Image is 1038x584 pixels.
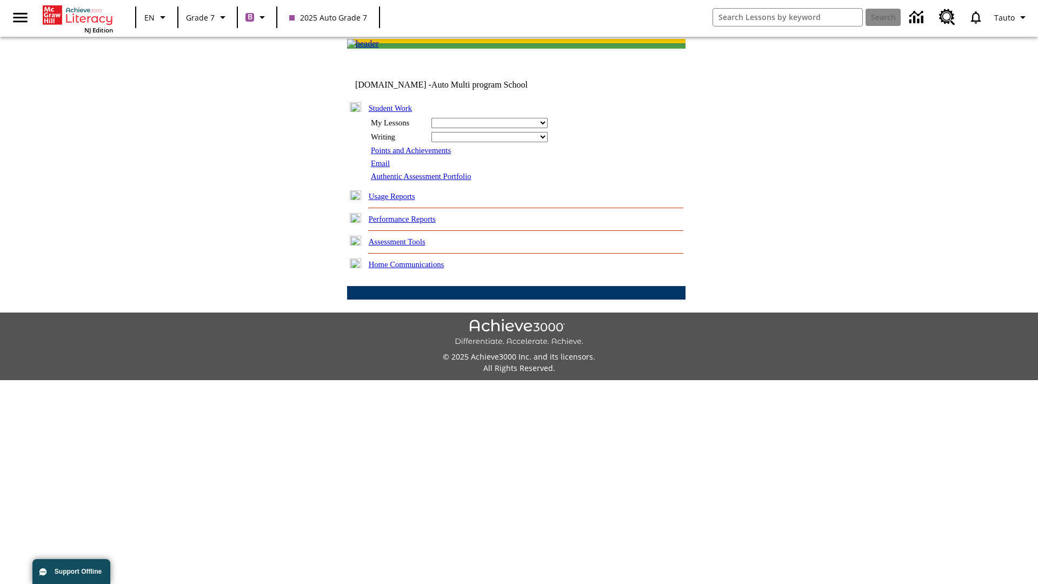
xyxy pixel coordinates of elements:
[962,3,990,31] a: Notifications
[371,159,390,168] a: Email
[933,3,962,32] a: Resource Center, Will open in new tab
[144,12,155,23] span: EN
[369,192,415,201] a: Usage Reports
[431,80,528,89] nobr: Auto Multi program School
[248,10,252,24] span: B
[990,8,1034,27] button: Profile/Settings
[43,3,113,34] div: Home
[350,102,361,112] img: minus.gif
[347,39,379,49] img: header
[455,319,583,347] img: Achieve3000 Differentiate Accelerate Achieve
[289,12,367,23] span: 2025 Auto Grade 7
[55,568,102,575] span: Support Offline
[350,190,361,200] img: plus.gif
[355,80,554,90] td: [DOMAIN_NAME] -
[32,559,110,584] button: Support Offline
[4,2,36,34] button: Open side menu
[350,258,361,268] img: plus.gif
[371,172,471,181] a: Authentic Assessment Portfolio
[369,104,412,112] a: Student Work
[84,26,113,34] span: NJ Edition
[369,215,436,223] a: Performance Reports
[369,237,425,246] a: Assessment Tools
[994,12,1015,23] span: Tauto
[350,213,361,223] img: plus.gif
[713,9,862,26] input: search field
[371,118,425,128] div: My Lessons
[369,260,444,269] a: Home Communications
[186,12,215,23] span: Grade 7
[139,8,174,27] button: Language: EN, Select a language
[241,8,273,27] button: Boost Class color is purple. Change class color
[371,132,425,142] div: Writing
[903,3,933,32] a: Data Center
[182,8,234,27] button: Grade: Grade 7, Select a grade
[350,236,361,245] img: plus.gif
[371,146,451,155] a: Points and Achievements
